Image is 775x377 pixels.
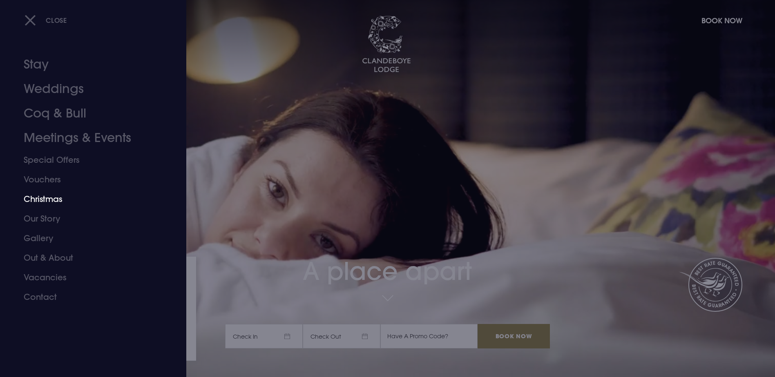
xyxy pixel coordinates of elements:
a: Christmas [24,189,153,209]
a: Special Offers [24,150,153,170]
a: Contact [24,287,153,307]
button: Close [25,12,67,29]
a: Meetings & Events [24,126,153,150]
a: Vacancies [24,268,153,287]
a: Out & About [24,248,153,268]
span: Close [46,16,67,24]
a: Gallery [24,228,153,248]
a: Our Story [24,209,153,228]
a: Weddings [24,77,153,101]
a: Stay [24,52,153,77]
a: Vouchers [24,170,153,189]
a: Coq & Bull [24,101,153,126]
